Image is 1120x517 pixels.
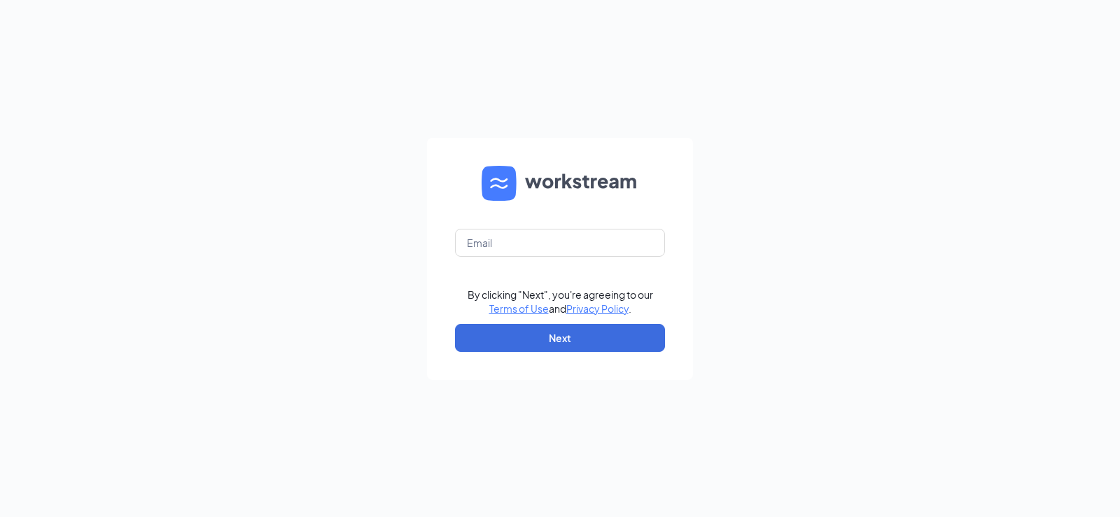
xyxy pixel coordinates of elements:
[455,324,665,352] button: Next
[489,302,549,315] a: Terms of Use
[468,288,653,316] div: By clicking "Next", you're agreeing to our and .
[566,302,629,315] a: Privacy Policy
[482,166,638,201] img: WS logo and Workstream text
[455,229,665,257] input: Email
